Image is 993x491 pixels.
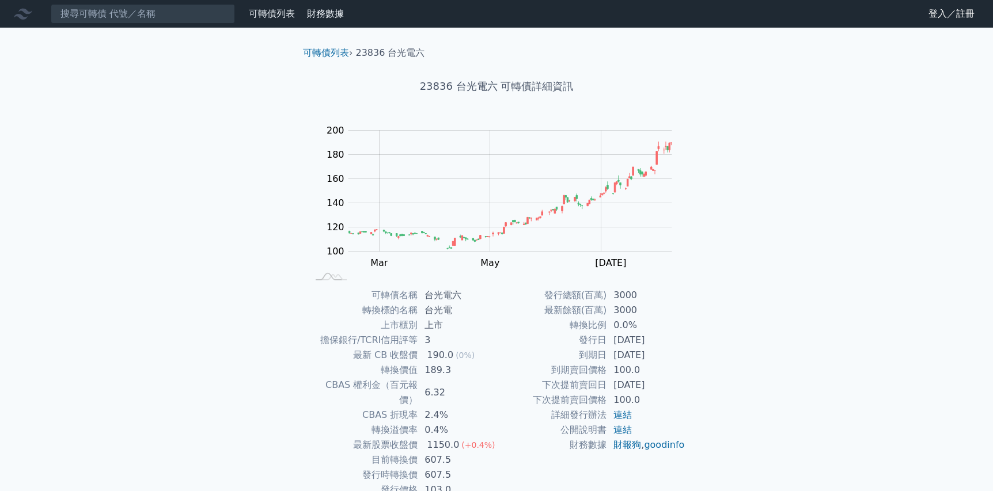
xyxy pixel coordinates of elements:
td: 上市 [418,318,496,333]
a: 連結 [613,424,632,435]
td: 可轉債名稱 [308,288,418,303]
tspan: [DATE] [596,257,627,268]
span: (+0.4%) [461,440,495,450]
td: 3000 [607,288,685,303]
td: [DATE] [607,348,685,363]
td: 下次提前賣回價格 [496,393,607,408]
td: 發行總額(百萬) [496,288,607,303]
a: 可轉債列表 [303,47,349,58]
td: 上市櫃別 [308,318,418,333]
td: 詳細發行辦法 [496,408,607,423]
td: 轉換比例 [496,318,607,333]
div: 1150.0 [425,437,461,452]
span: (0%) [456,351,475,360]
td: 6.32 [418,378,496,408]
td: 下次提前賣回日 [496,378,607,393]
td: 發行日 [496,333,607,348]
td: [DATE] [607,333,685,348]
td: 607.5 [418,452,496,467]
a: 財務數據 [307,8,344,19]
td: 最新餘額(百萬) [496,303,607,318]
tspan: 160 [327,173,344,184]
a: 連結 [613,409,632,420]
td: , [607,437,685,452]
a: 可轉債列表 [249,8,295,19]
td: 到期賣回價格 [496,363,607,378]
td: 最新股票收盤價 [308,437,418,452]
li: 23836 台光電六 [356,46,425,60]
tspan: 120 [327,222,344,233]
td: 2.4% [418,408,496,423]
input: 搜尋可轉債 代號／名稱 [51,4,235,24]
a: 財報狗 [613,439,641,450]
tspan: 200 [327,125,344,136]
td: 607.5 [418,467,496,482]
td: 0.0% [607,318,685,333]
td: 目前轉換價 [308,452,418,467]
h1: 23836 台光電六 可轉債詳細資訊 [294,78,699,94]
tspan: 180 [327,149,344,160]
td: 100.0 [607,363,685,378]
td: 發行時轉換價 [308,467,418,482]
td: 財務數據 [496,437,607,452]
td: 到期日 [496,348,607,363]
div: 190.0 [425,348,456,363]
td: CBAS 權利金（百元報價） [308,378,418,408]
td: 轉換溢價率 [308,423,418,437]
td: 最新 CB 收盤價 [308,348,418,363]
a: 登入／註冊 [919,5,984,23]
tspan: 140 [327,197,344,208]
td: 0.4% [418,423,496,437]
tspan: Mar [370,257,388,268]
td: 189.3 [418,363,496,378]
tspan: 100 [327,246,344,257]
tspan: May [480,257,499,268]
td: CBAS 折現率 [308,408,418,423]
td: 3000 [607,303,685,318]
li: › [303,46,353,60]
td: 100.0 [607,393,685,408]
td: 轉換標的名稱 [308,303,418,318]
td: 轉換價值 [308,363,418,378]
g: Chart [321,125,689,268]
a: goodinfo [644,439,684,450]
td: 台光電 [418,303,496,318]
td: 公開說明書 [496,423,607,437]
td: 3 [418,333,496,348]
td: [DATE] [607,378,685,393]
td: 台光電六 [418,288,496,303]
td: 擔保銀行/TCRI信用評等 [308,333,418,348]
